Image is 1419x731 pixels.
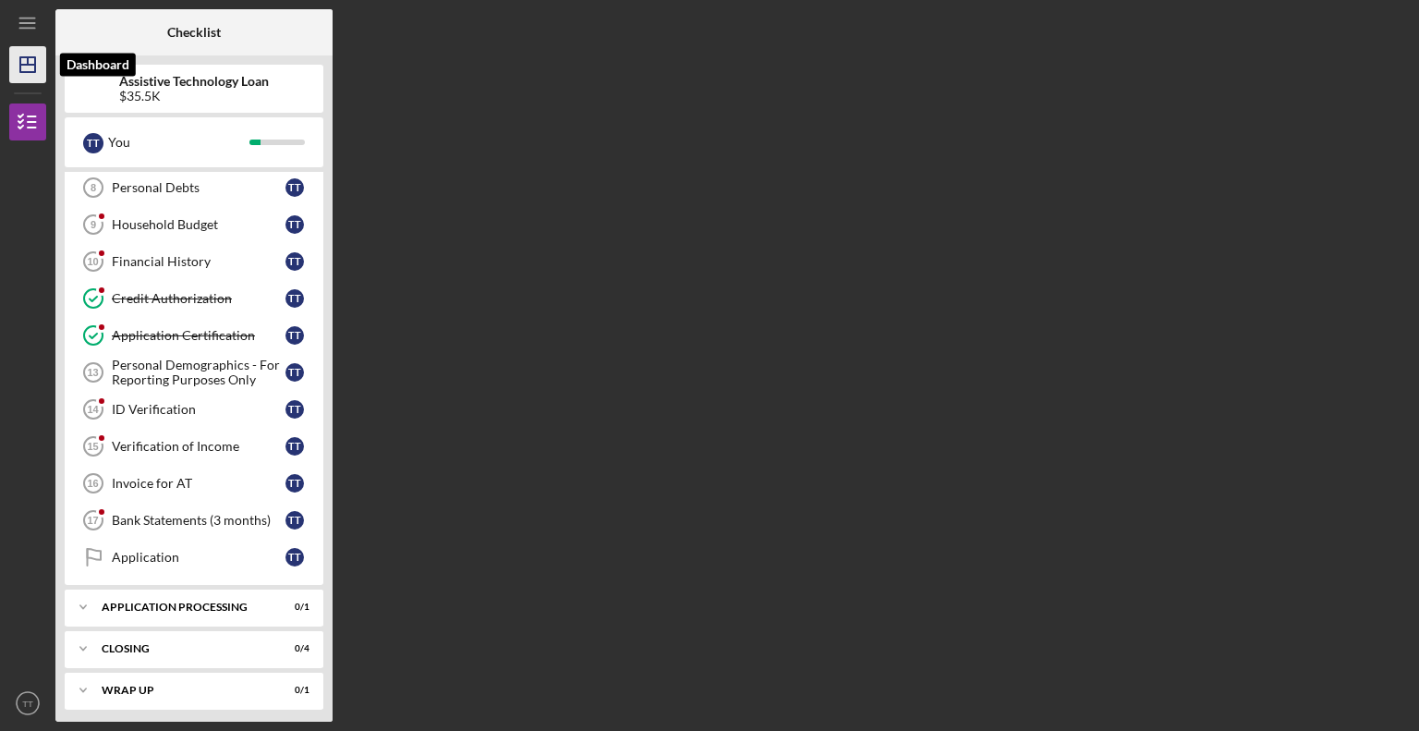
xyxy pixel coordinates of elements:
[87,256,98,267] tspan: 10
[112,217,285,232] div: Household Budget
[167,25,221,40] b: Checklist
[83,133,103,153] div: T T
[112,476,285,491] div: Invoice for AT
[112,513,285,528] div: Bank Statements (3 months)
[276,685,309,696] div: 0 / 1
[285,437,304,456] div: T T
[74,428,314,465] a: 15Verification of IncomeTT
[22,699,33,709] text: TT
[91,182,96,193] tspan: 8
[112,402,285,417] div: ID Verification
[74,539,314,576] a: ApplicationTT
[285,363,304,382] div: T T
[112,254,285,269] div: Financial History
[74,391,314,428] a: 14ID VerificationTT
[285,215,304,234] div: T T
[112,328,285,343] div: Application Certification
[285,326,304,345] div: T T
[285,548,304,567] div: T T
[285,252,304,271] div: T T
[87,515,98,526] tspan: 17
[74,206,314,243] a: 9Household BudgetTT
[74,317,314,354] a: Application CertificationTT
[276,602,309,613] div: 0 / 1
[285,289,304,308] div: T T
[9,685,46,722] button: TT
[285,474,304,493] div: T T
[91,219,96,230] tspan: 9
[74,280,314,317] a: Credit AuthorizationTT
[276,643,309,654] div: 0 / 4
[112,439,285,454] div: Verification of Income
[112,358,285,387] div: Personal Demographics - For Reporting Purposes Only
[74,465,314,502] a: 16Invoice for ATTT
[285,511,304,530] div: T T
[285,178,304,197] div: T T
[102,685,263,696] div: Wrap up
[74,354,314,391] a: 13Personal Demographics - For Reporting Purposes OnlyTT
[87,478,98,489] tspan: 16
[87,404,99,415] tspan: 14
[74,502,314,539] a: 17Bank Statements (3 months)TT
[285,400,304,419] div: T T
[112,291,285,306] div: Credit Authorization
[87,367,98,378] tspan: 13
[87,441,98,452] tspan: 15
[74,243,314,280] a: 10Financial HistoryTT
[102,643,263,654] div: Closing
[108,127,249,158] div: You
[102,602,263,613] div: Application Processing
[119,89,269,104] div: $35.5K
[112,550,285,565] div: Application
[74,169,314,206] a: 8Personal DebtsTT
[119,74,269,89] b: Assistive Technology Loan
[112,180,285,195] div: Personal Debts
